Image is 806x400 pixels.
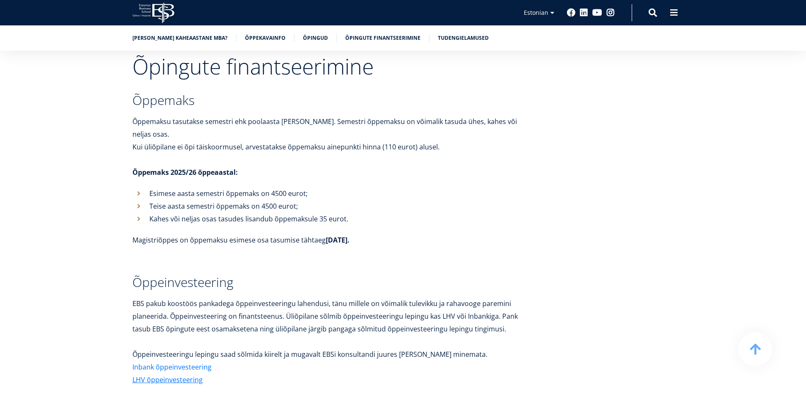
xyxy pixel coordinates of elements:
[606,8,615,17] a: Instagram
[132,94,534,107] h3: Õppemaks
[10,105,124,113] span: Tehnoloogia ja innovatsiooni juhtimine (MBA)
[132,276,534,289] h3: Õppeinvesteering
[326,235,349,245] strong: [DATE].
[245,34,286,42] a: Õppekavainfo
[149,187,534,200] p: Esimese aasta semestri õppemaks on 4500 eurot;
[438,34,489,42] a: Tudengielamused
[132,361,212,373] a: Inbank õppeinvesteering
[580,8,588,17] a: Linkedin
[132,348,534,361] p: Õppeinvesteeringu lepingu saad sõlmida kiirelt ja mugavalt EBSi konsultandi juures [PERSON_NAME] ...
[2,105,8,111] input: Tehnoloogia ja innovatsiooni juhtimine (MBA)
[345,34,421,42] a: Õpingute finantseerimine
[149,200,534,212] p: Teise aasta semestri õppemaks on 4500 eurot;
[592,8,602,17] a: Youtube
[132,56,534,77] h2: Õpingute finantseerimine
[132,115,534,141] p: Õppemaksu tasutakse semestri ehk poolaasta [PERSON_NAME]. Semestri õppemaksu on võimalik tasuda ü...
[132,141,534,153] p: Kui üliõpilane ei õpi täiskoormusel, arvestatakse õppemaksu ainepunkti hinna (110 eurot) alusel.
[132,34,228,42] a: [PERSON_NAME] kaheaastane MBA?
[10,94,55,102] span: Kaheaastane MBA
[10,83,83,91] span: Üheaastane eestikeelne MBA
[2,94,8,100] input: Kaheaastane MBA
[132,168,238,177] strong: Õppemaks 2025/26 õppeaastal:
[132,234,534,246] p: Magistriõppes on õppemaksu esimese osa tasumise tähtaeg
[303,34,328,42] a: Õpingud
[201,0,239,8] span: Perekonnanimi
[149,212,534,225] p: Kahes või neljas osas tasudes lisandub õppemaksule 35 eurot.
[567,8,575,17] a: Facebook
[132,297,534,348] p: EBS pakub koostöös pankadega õppeinvesteeringu lahendusi, tänu millele on võimalik tulevikku ja r...
[2,83,8,89] input: Üheaastane eestikeelne MBA
[132,373,203,386] a: LHV õppeinvesteering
